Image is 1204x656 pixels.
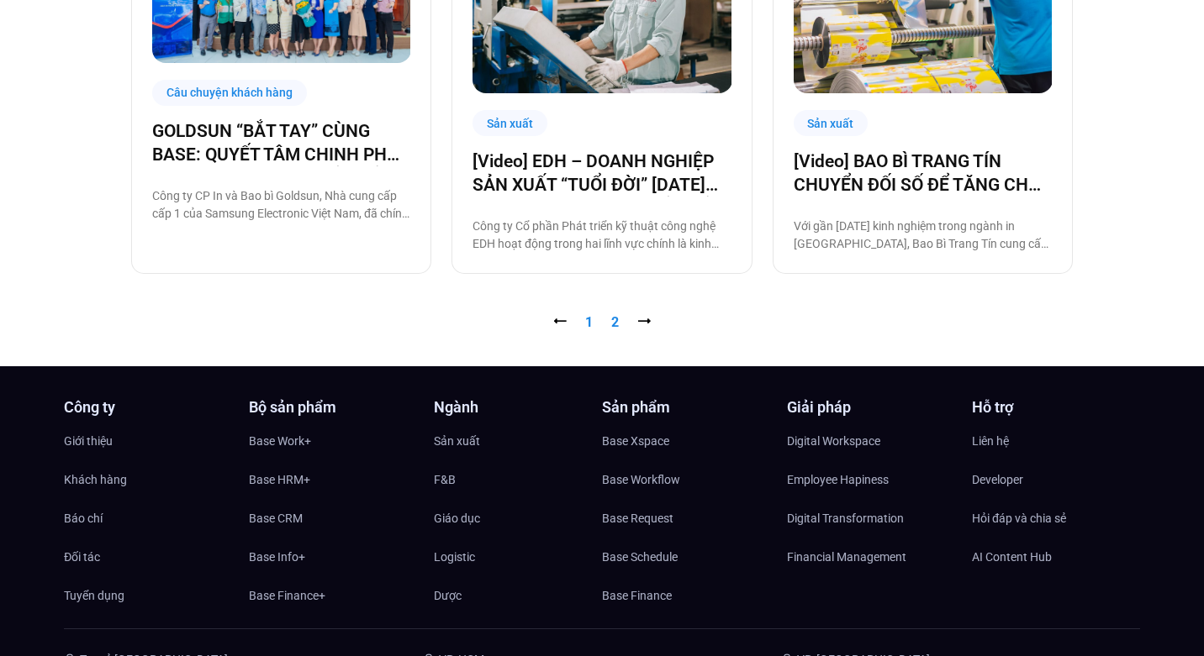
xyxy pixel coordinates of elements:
[611,314,619,330] a: 2
[434,544,475,569] span: Logistic
[787,428,955,454] a: Digital Workspace
[434,506,602,531] a: Giáo dục
[602,428,669,454] span: Base Xspace
[249,467,417,492] a: Base HRM+
[787,506,904,531] span: Digital Transformation
[972,467,1023,492] span: Developer
[64,506,232,531] a: Báo chí
[64,583,124,608] span: Tuyển dụng
[602,544,770,569] a: Base Schedule
[787,467,889,492] span: Employee Hapiness
[434,400,602,415] h4: Ngành
[434,583,602,608] a: Dược
[152,119,410,166] a: GOLDSUN “BẮT TAY” CÙNG BASE: QUYẾT TÂM CHINH PHỤC CHẶNG ĐƯỜNG CHUYỂN ĐỔI SỐ TOÀN DIỆN
[787,400,955,415] h4: Giải pháp
[972,428,1140,454] a: Liên hệ
[434,506,480,531] span: Giáo dục
[64,428,232,454] a: Giới thiệu
[787,544,906,569] span: Financial Management
[787,544,955,569] a: Financial Management
[602,467,680,492] span: Base Workflow
[602,583,770,608] a: Base Finance
[972,467,1140,492] a: Developer
[152,80,307,106] div: Câu chuyện khách hàng
[473,110,547,136] div: Sản xuất
[637,314,651,330] a: ⭢
[64,467,232,492] a: Khách hàng
[434,428,602,454] a: Sản xuất
[434,583,462,608] span: Dược
[434,467,602,492] a: F&B
[249,583,417,608] a: Base Finance+
[602,583,672,608] span: Base Finance
[249,583,325,608] span: Base Finance+
[602,428,770,454] a: Base Xspace
[602,400,770,415] h4: Sản phẩm
[64,544,232,569] a: Đối tác
[434,544,602,569] a: Logistic
[972,506,1140,531] a: Hỏi đáp và chia sẻ
[64,467,127,492] span: Khách hàng
[585,314,593,330] span: 1
[249,506,303,531] span: Base CRM
[787,428,880,454] span: Digital Workspace
[249,400,417,415] h4: Bộ sản phẩm
[972,428,1009,454] span: Liên hệ
[64,583,232,608] a: Tuyển dụng
[64,400,232,415] h4: Công ty
[553,314,567,330] span: ⭠
[249,544,417,569] a: Base Info+
[249,428,311,454] span: Base Work+
[64,428,113,454] span: Giới thiệu
[249,428,417,454] a: Base Work+
[249,467,310,492] span: Base HRM+
[972,544,1052,569] span: AI Content Hub
[787,467,955,492] a: Employee Hapiness
[602,506,673,531] span: Base Request
[794,218,1052,253] p: Với gần [DATE] kinh nghiệm trong ngành in [GEOGRAPHIC_DATA], Bao Bì Trang Tín cung cấp tất cả các...
[602,544,678,569] span: Base Schedule
[64,544,100,569] span: Đối tác
[131,312,1073,333] nav: Pagination
[972,544,1140,569] a: AI Content Hub
[473,150,731,197] a: [Video] EDH – DOANH NGHIỆP SẢN XUẤT “TUỔI ĐỜI” [DATE] VÀ CÂU CHUYỆN CHUYỂN ĐỔI SỐ CÙNG [DOMAIN_NAME]
[787,506,955,531] a: Digital Transformation
[473,218,731,253] p: Công ty Cổ phần Phát triển kỹ thuật công nghệ EDH hoạt động trong hai lĩnh vực chính là kinh doan...
[434,467,456,492] span: F&B
[794,150,1052,197] a: [Video] BAO BÌ TRANG TÍN CHUYỂN ĐỐI SỐ ĐỂ TĂNG CHẤT LƯỢNG, GIẢM CHI PHÍ
[794,110,869,136] div: Sản xuất
[972,506,1066,531] span: Hỏi đáp và chia sẻ
[249,544,305,569] span: Base Info+
[249,506,417,531] a: Base CRM
[434,428,480,454] span: Sản xuất
[602,506,770,531] a: Base Request
[152,187,410,223] p: Công ty CP In và Bao bì Goldsun, Nhà cung cấp cấp 1 của Samsung Electronic Việt Nam, đã chính thứ...
[972,400,1140,415] h4: Hỗ trợ
[64,506,103,531] span: Báo chí
[602,467,770,492] a: Base Workflow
